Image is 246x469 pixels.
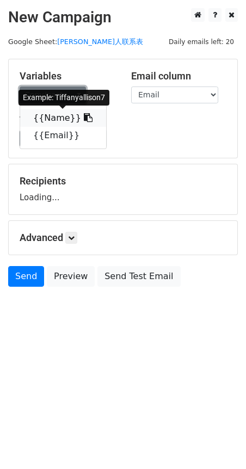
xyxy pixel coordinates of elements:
[192,417,246,469] iframe: Chat Widget
[47,266,95,287] a: Preview
[131,70,226,82] h5: Email column
[19,90,109,106] div: Example: Tiffanyallison7
[20,175,226,203] div: Loading...
[20,175,226,187] h5: Recipients
[20,127,106,144] a: {{Email}}
[97,266,180,287] a: Send Test Email
[20,109,106,127] a: {{Name}}
[20,232,226,244] h5: Advanced
[20,70,115,82] h5: Variables
[57,38,143,46] a: [PERSON_NAME]人联系表
[8,38,143,46] small: Google Sheet:
[165,36,238,48] span: Daily emails left: 20
[8,266,44,287] a: Send
[8,8,238,27] h2: New Campaign
[165,38,238,46] a: Daily emails left: 20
